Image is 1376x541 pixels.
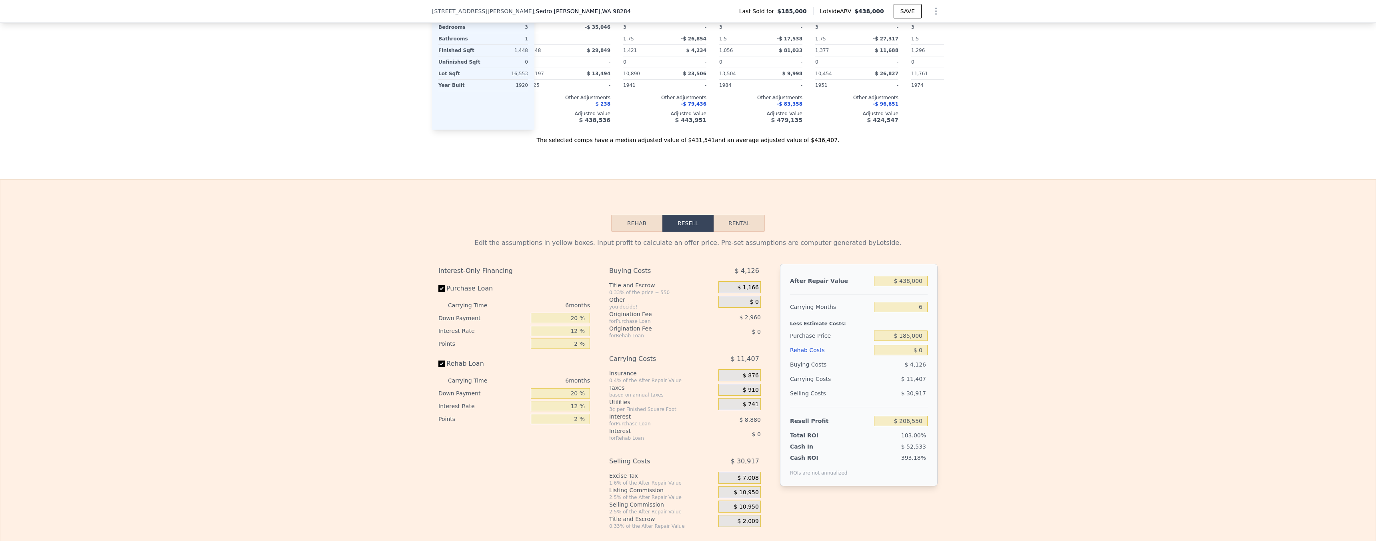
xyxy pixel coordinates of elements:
div: Interest Rate [438,325,528,337]
span: $ 2,009 [737,518,758,525]
div: 1.75 [623,33,663,44]
div: 0.4% of the After Repair Value [609,377,715,384]
span: 13,504 [719,71,736,76]
span: $ 910 [743,387,759,394]
div: 1920 [485,80,528,91]
input: Rehab Loan [438,361,445,367]
span: $ 29,849 [587,48,610,53]
div: Interest [609,427,698,435]
span: $ 479,135 [771,117,802,123]
div: 1951 [815,80,855,91]
span: $ 4,126 [735,264,759,278]
input: Purchase Loan [438,285,445,292]
div: 3¢ per Finished Square Foot [609,406,715,413]
div: Edit the assumptions in yellow boxes. Input profit to calculate an offer price. Pre-set assumptio... [438,238,938,248]
div: Selling Costs [609,454,698,469]
div: Other Adjustments [719,94,802,101]
div: Selling Costs [790,386,871,401]
span: 0 [623,59,626,65]
div: Other Adjustments [815,94,898,101]
span: $ 26,827 [875,71,898,76]
div: Down Payment [438,312,528,325]
div: 1 [485,33,528,44]
div: Taxes [609,384,715,392]
div: 0.33% of the After Repair Value [609,523,715,529]
div: for Rehab Loan [609,333,698,339]
div: - [666,80,706,91]
span: $ 81,033 [779,48,802,53]
div: Down Payment [438,387,528,400]
div: 1.5 [719,33,759,44]
div: Less Estimate Costs: [790,314,928,329]
div: 0 [485,56,528,68]
div: Buying Costs [609,264,698,278]
div: Bedrooms [438,22,482,33]
div: Utilities [609,398,715,406]
span: 10,454 [815,71,832,76]
div: 16,553 [485,68,528,79]
button: Rental [714,215,765,232]
button: Rehab [611,215,662,232]
button: Show Options [928,3,944,19]
div: you decide! [609,304,715,310]
div: 2.5% of the After Repair Value [609,509,715,515]
div: ROIs are not annualized [790,462,848,476]
div: for Rehab Loan [609,435,698,441]
div: Adjusted Value [719,110,802,117]
span: 1,248 [527,48,541,53]
span: $ 424,547 [867,117,898,123]
div: 1.5 [911,33,951,44]
div: Other [609,296,715,304]
div: Other Adjustments [623,94,706,101]
span: $ 0 [752,431,761,437]
label: Purchase Loan [438,281,528,296]
div: based on annual taxes [609,392,715,398]
span: $ 1,166 [737,284,758,291]
span: , WA 98284 [600,8,631,14]
div: 6 months [503,299,590,312]
span: $ 4,126 [905,361,926,368]
span: 3 [719,24,722,30]
div: 1941 [623,80,663,91]
span: $ 30,917 [731,454,759,469]
div: for Purchase Loan [609,318,698,325]
span: $ 438,536 [579,117,610,123]
div: Adjusted Value [527,110,610,117]
span: [STREET_ADDRESS][PERSON_NAME] [432,7,534,15]
span: -$ 26,854 [681,36,706,42]
div: Other Adjustments [527,94,610,101]
div: 1,448 [485,45,528,56]
span: $ 9,998 [782,71,802,76]
span: -$ 79,436 [681,101,706,107]
span: 0 [815,59,818,65]
div: Cash ROI [790,454,848,462]
div: 1 [527,33,567,44]
div: Carrying Costs [790,372,840,386]
div: Carrying Costs [609,352,698,366]
div: Carrying Months [790,300,871,314]
span: $ 10,950 [734,503,759,511]
div: Adjusted Value [911,110,994,117]
div: Title and Escrow [609,281,715,289]
div: Other Adjustments [911,94,994,101]
div: - [762,22,802,33]
span: 393.18% [901,455,926,461]
div: - [666,56,706,68]
div: for Purchase Loan [609,421,698,427]
div: Insurance [609,369,715,377]
span: $ 0 [752,329,761,335]
span: $ 741 [743,401,759,408]
div: 1974 [911,80,951,91]
div: Rehab Costs [790,343,871,357]
span: 12,197 [527,71,544,76]
div: Year Built [438,80,482,91]
span: $ 30,917 [901,390,926,397]
div: Total ROI [790,431,840,439]
span: Last Sold for [739,7,778,15]
span: 3 [815,24,818,30]
div: 1984 [719,80,759,91]
span: 103.00% [901,432,926,439]
span: -$ 83,358 [777,101,802,107]
div: - [762,56,802,68]
div: Interest [609,413,698,421]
